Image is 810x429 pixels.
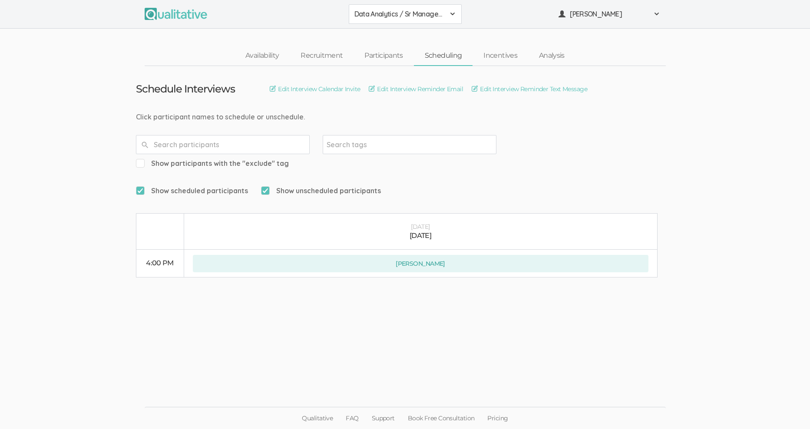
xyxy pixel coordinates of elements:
[295,407,339,429] a: Qualitative
[354,46,413,65] a: Participants
[136,112,674,122] div: Click participant names to schedule or unschedule.
[145,8,207,20] img: Qualitative
[473,46,528,65] a: Incentives
[570,9,648,19] span: [PERSON_NAME]
[553,4,666,24] button: [PERSON_NAME]
[145,258,175,268] div: 4:00 PM
[193,222,648,231] div: [DATE]
[365,407,401,429] a: Support
[136,83,235,95] h3: Schedule Interviews
[193,231,648,241] div: [DATE]
[339,407,365,429] a: FAQ
[136,135,310,154] input: Search participants
[193,255,648,272] button: [PERSON_NAME]
[327,139,381,150] input: Search tags
[270,84,360,94] a: Edit Interview Calendar Invite
[136,186,248,196] span: Show scheduled participants
[401,407,481,429] a: Book Free Consultation
[528,46,575,65] a: Analysis
[414,46,473,65] a: Scheduling
[349,4,462,24] button: Data Analytics / Sr Management
[767,387,810,429] iframe: Chat Widget
[354,9,445,19] span: Data Analytics / Sr Management
[472,84,587,94] a: Edit Interview Reminder Text Message
[481,407,514,429] a: Pricing
[235,46,290,65] a: Availability
[261,186,381,196] span: Show unscheduled participants
[290,46,354,65] a: Recruitment
[369,84,463,94] a: Edit Interview Reminder Email
[136,158,289,168] span: Show participants with the "exclude" tag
